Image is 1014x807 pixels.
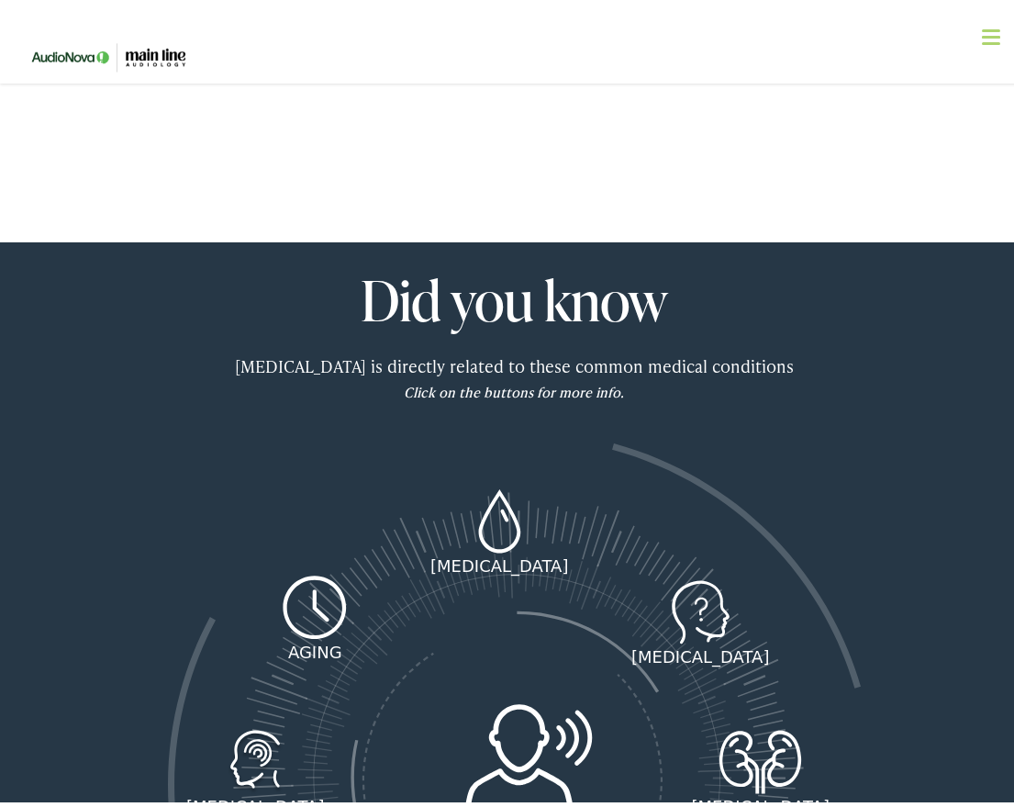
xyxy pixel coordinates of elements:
a: What We Offer [34,73,1007,130]
em: Click on the buttons for more info. [404,377,624,396]
div: aging [142,634,489,659]
h2: Did you know [87,264,941,325]
div: [MEDICAL_DATA] [528,639,875,664]
p: [MEDICAL_DATA] is directly related to these common medical conditions [87,348,941,399]
div: [MEDICAL_DATA] [327,548,674,573]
